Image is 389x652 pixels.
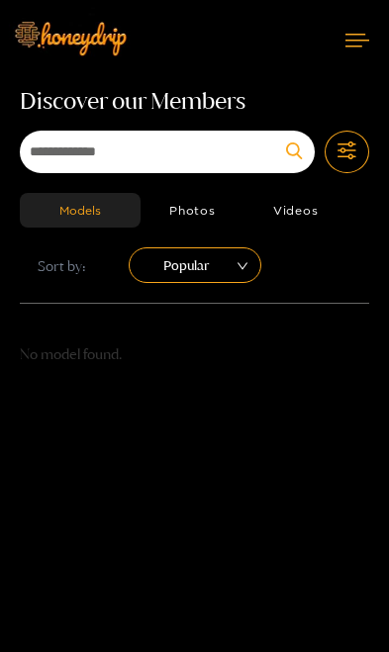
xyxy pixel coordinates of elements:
div: sort [129,247,261,283]
p: No model found. [20,343,369,366]
button: Submit Search [273,131,316,173]
button: Toggle Filter [325,131,369,173]
button: Videos [244,193,347,228]
h1: Discover our Members [20,81,369,121]
button: Models [20,193,141,228]
span: Sort by: [38,247,86,283]
button: Photos [141,193,244,228]
span: Popular [144,250,246,280]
